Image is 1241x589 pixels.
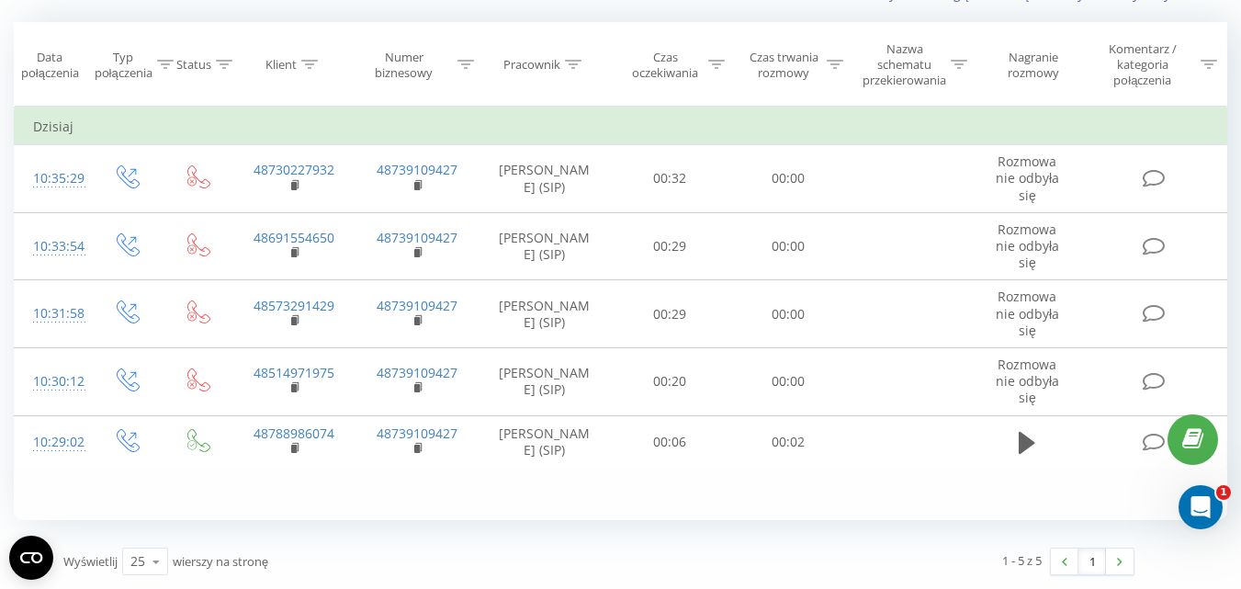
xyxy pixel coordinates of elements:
[479,212,611,280] td: [PERSON_NAME] (SIP)
[996,356,1059,406] span: Rozmowa nie odbyła się
[377,297,457,314] a: 48739109427
[746,50,822,81] div: Czas trwania rozmowy
[33,364,72,400] div: 10:30:12
[479,145,611,213] td: [PERSON_NAME] (SIP)
[1179,485,1223,529] iframe: Intercom live chat
[15,50,85,81] div: Data połączenia
[63,553,118,570] span: Wyświetlij
[1089,41,1196,88] div: Komentarz / kategoria połączenia
[987,50,1080,81] div: Nagranie rozmowy
[377,229,457,246] a: 48739109427
[254,229,334,246] a: 48691554650
[33,425,72,460] div: 10:29:02
[95,50,152,81] div: Typ połączenia
[176,57,211,73] div: Status
[33,161,72,197] div: 10:35:29
[377,425,457,442] a: 48739109427
[33,296,72,332] div: 10:31:58
[254,364,334,381] a: 48514971975
[479,347,611,415] td: [PERSON_NAME] (SIP)
[1216,485,1231,500] span: 1
[729,415,848,469] td: 00:02
[254,161,334,178] a: 48730227932
[611,415,729,469] td: 00:06
[33,229,72,265] div: 10:33:54
[996,288,1059,338] span: Rozmowa nie odbyła się
[15,108,1227,145] td: Dzisiaj
[611,145,729,213] td: 00:32
[130,552,145,571] div: 25
[265,57,297,73] div: Klient
[996,153,1059,203] span: Rozmowa nie odbyła się
[863,41,946,88] div: Nazwa schematu przekierowania
[611,212,729,280] td: 00:29
[254,297,334,314] a: 48573291429
[479,280,611,348] td: [PERSON_NAME] (SIP)
[729,145,848,213] td: 00:00
[729,212,848,280] td: 00:00
[503,57,560,73] div: Pracownik
[355,50,453,81] div: Numer biznesowy
[254,425,334,442] a: 48788986074
[996,221,1059,271] span: Rozmowa nie odbyła się
[479,415,611,469] td: [PERSON_NAME] (SIP)
[1002,551,1042,570] div: 1 - 5 z 5
[729,347,848,415] td: 00:00
[611,280,729,348] td: 00:29
[377,364,457,381] a: 48739109427
[9,536,53,580] button: Open CMP widget
[611,347,729,415] td: 00:20
[729,280,848,348] td: 00:00
[627,50,704,81] div: Czas oczekiwania
[377,161,457,178] a: 48739109427
[1078,549,1106,574] a: 1
[173,553,268,570] span: wierszy na stronę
